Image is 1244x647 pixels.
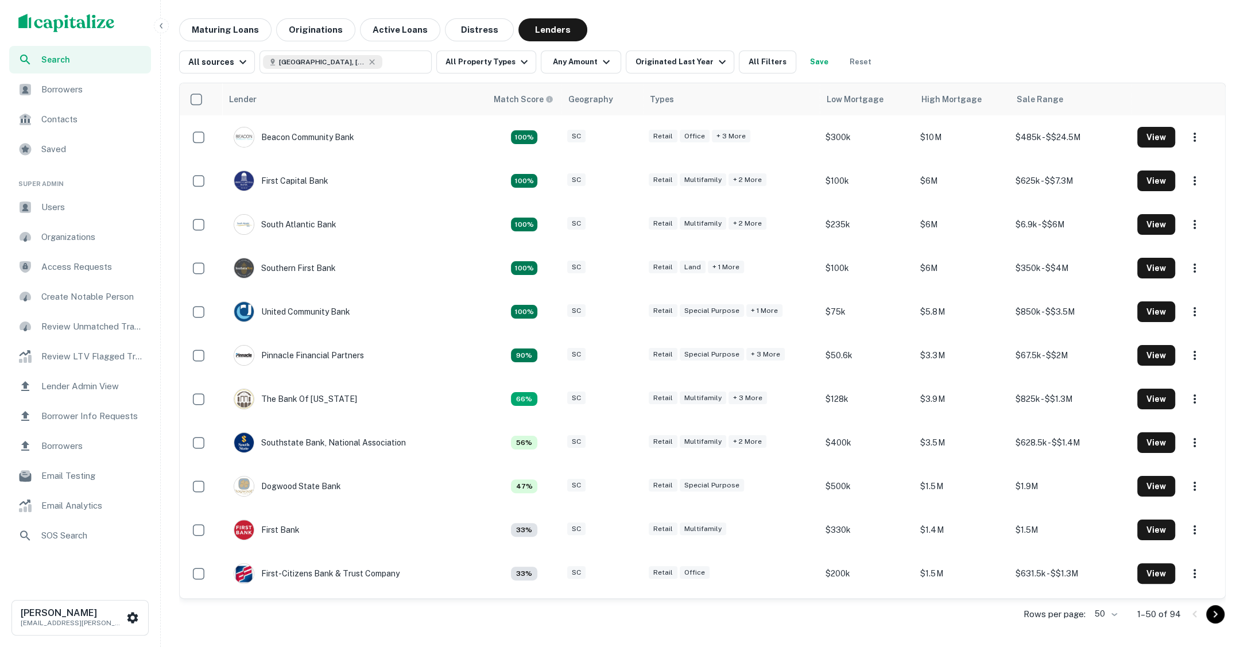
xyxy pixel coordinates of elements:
div: Multifamily [680,392,726,405]
div: The Bank Of [US_STATE] [234,389,357,409]
span: Email Analytics [41,499,144,513]
td: $330k [820,508,914,552]
a: Borrowers [9,76,151,103]
td: $628.5k - $$1.4M [1010,421,1131,464]
img: picture [234,171,254,191]
div: Review Unmatched Transactions [9,313,151,340]
span: Users [41,200,144,214]
button: Save your search to get updates of matches that match your search criteria. [801,51,838,73]
td: $10M [914,115,1009,159]
div: Matching Properties: 22, hasApolloMatch: undefined [511,130,537,144]
td: $75k [820,290,914,334]
img: picture [234,389,254,409]
div: Retail [649,435,677,448]
div: Pinnacle Financial Partners [234,345,364,366]
div: Retail [649,522,677,536]
p: [EMAIL_ADDRESS][PERSON_NAME][DOMAIN_NAME] [21,618,124,628]
button: Reset [842,51,879,73]
div: Types [650,92,674,106]
th: Lender [222,83,487,115]
div: Multifamily [680,435,726,448]
button: Maturing Loans [179,18,272,41]
td: $850k - $$3.5M [1010,290,1131,334]
span: Review LTV Flagged Transactions [41,350,144,363]
a: Email Testing [9,462,151,490]
div: Office [680,566,710,579]
img: picture [234,258,254,278]
td: $300k [820,115,914,159]
td: $5.8M [914,290,1009,334]
th: Types [643,83,820,115]
div: Special Purpose [680,479,744,492]
td: $560.2k [820,595,914,639]
div: Retail [649,304,677,317]
th: Capitalize uses an advanced AI algorithm to match your search with the best lender. The match sco... [487,83,561,115]
div: Originated Last Year [635,55,728,69]
a: Email Analytics [9,492,151,520]
td: $200k [820,552,914,595]
div: Matching Properties: 7, hasApolloMatch: undefined [511,523,537,537]
td: $485k - $$24.5M [1010,115,1131,159]
button: View [1137,345,1175,366]
td: $1.4M [914,508,1009,552]
td: $350k - $$4M [1010,246,1131,290]
div: Multifamily [680,522,726,536]
span: Borrower Info Requests [41,409,144,423]
div: + 2 more [728,217,766,230]
span: Saved [41,142,144,156]
img: picture [234,127,254,147]
div: Retail [649,348,677,361]
div: + 3 more [712,130,750,143]
button: Originated Last Year [626,51,734,73]
div: Retail [649,566,677,579]
img: picture [234,302,254,321]
p: Rows per page: [1024,607,1086,621]
div: + 1 more [746,304,782,317]
div: Matching Properties: 24, hasApolloMatch: undefined [511,261,537,275]
button: Distress [445,18,514,41]
img: picture [234,215,254,234]
div: Search [9,46,151,73]
div: SC [567,479,586,492]
a: Lender Admin View [9,373,151,400]
td: $631.5k - $$1.3M [1010,552,1131,595]
div: South Atlantic Bank [234,214,336,235]
td: $825k - $$1.3M [1010,377,1131,421]
span: Review Unmatched Transactions [41,320,144,334]
th: Low Mortgage [820,83,914,115]
span: Email Testing [41,469,144,483]
button: View [1137,432,1175,453]
td: $3.4M - $$4.1M [1010,595,1131,639]
td: $100k [820,246,914,290]
a: Saved [9,135,151,163]
div: SC [567,217,586,230]
p: 1–50 of 94 [1137,607,1181,621]
div: SC [567,261,586,274]
div: Review LTV Flagged Transactions [9,343,151,370]
div: Multifamily [680,173,726,187]
th: High Mortgage [914,83,1009,115]
div: Retail [649,261,677,274]
div: + 3 more [728,392,767,405]
a: Access Requests [9,253,151,281]
button: Any Amount [541,51,621,73]
button: All Filters [739,51,796,73]
div: First Bank [234,520,300,540]
span: [GEOGRAPHIC_DATA], [GEOGRAPHIC_DATA], [GEOGRAPHIC_DATA] [279,57,365,67]
div: Matching Properties: 38, hasApolloMatch: undefined [511,218,537,231]
div: SC [567,304,586,317]
div: + 2 more [728,435,766,448]
h6: Match Score [494,93,551,106]
span: Search [41,53,144,66]
iframe: Chat Widget [1187,555,1244,610]
span: Borrowers [41,83,144,96]
td: $3.8M [914,595,1009,639]
div: United Community Bank [234,301,350,322]
div: Borrowers [9,432,151,460]
div: Southstate Bank, National Association [234,432,406,453]
td: $1.5M [914,464,1009,508]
